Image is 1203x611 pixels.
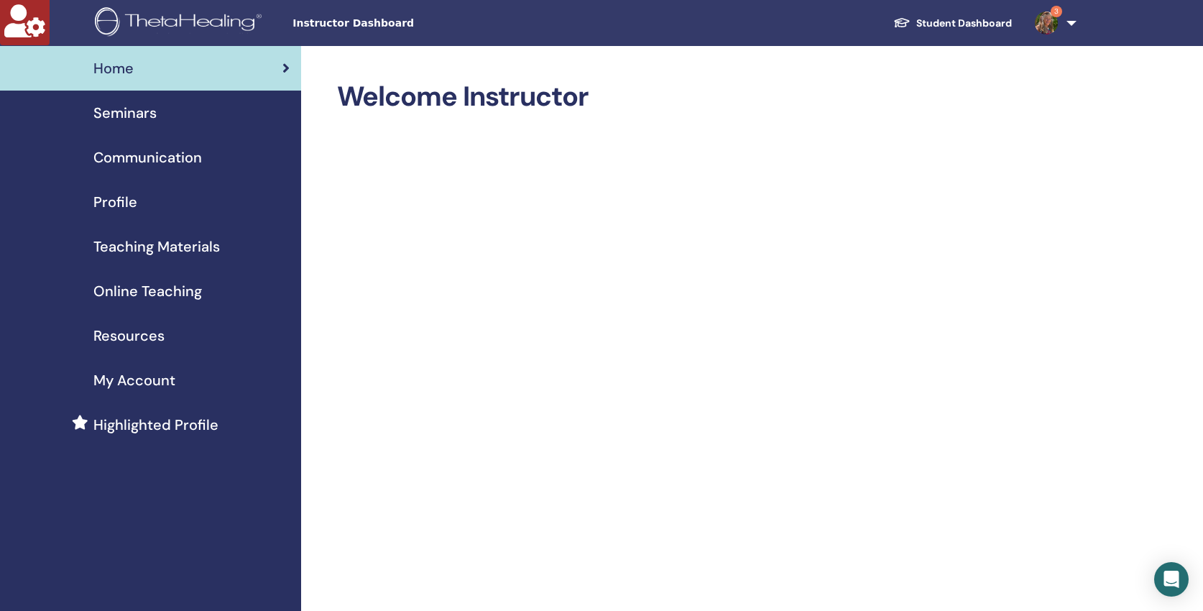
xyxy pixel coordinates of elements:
span: Profile [93,191,137,213]
a: Student Dashboard [882,10,1023,37]
img: logo.png [95,7,267,40]
span: My Account [93,369,175,391]
span: Online Teaching [93,280,202,302]
span: Teaching Materials [93,236,220,257]
span: Instructor Dashboard [292,16,508,31]
span: Resources [93,325,165,346]
img: default.jpg [1035,12,1058,35]
h2: Welcome Instructor [337,81,1074,114]
img: graduation-cap-white.svg [893,17,911,29]
div: Open Intercom Messenger [1154,562,1189,597]
span: Seminars [93,102,157,124]
span: Communication [93,147,202,168]
span: 3 [1051,6,1062,17]
span: Highlighted Profile [93,414,218,436]
span: Home [93,58,134,79]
